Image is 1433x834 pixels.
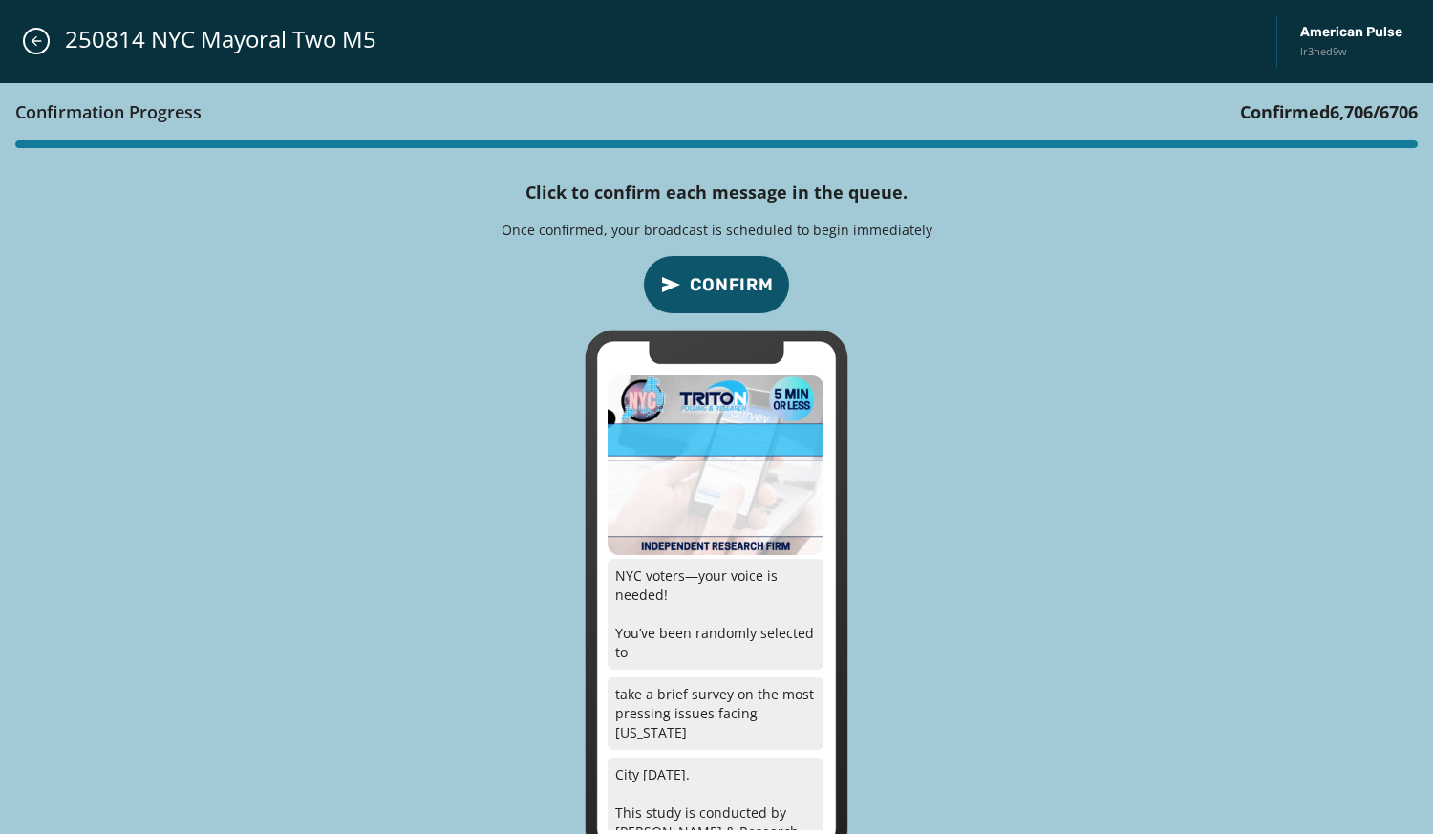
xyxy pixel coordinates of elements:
[1330,100,1373,123] span: 6,706
[15,98,202,125] h3: Confirmation Progress
[525,179,908,205] h4: Click to confirm each message in the queue.
[608,559,823,670] p: NYC voters—your voice is needed! You’ve been randomly selected to
[608,677,823,750] p: take a brief survey on the most pressing issues facing [US_STATE]
[1300,23,1402,42] span: American Pulse
[65,24,376,54] span: 250814 NYC Mayoral Two M5
[690,271,774,298] span: Confirm
[502,221,932,240] p: Once confirmed, your broadcast is scheduled to begin immediately
[1240,98,1418,125] h3: Confirmed / 6706
[608,375,823,555] img: 2025-06-28_193148_8474_php1sneEi-300x250-1725.png
[1300,44,1402,60] span: lr3hed9w
[643,255,790,314] button: confirm-p2p-message-button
